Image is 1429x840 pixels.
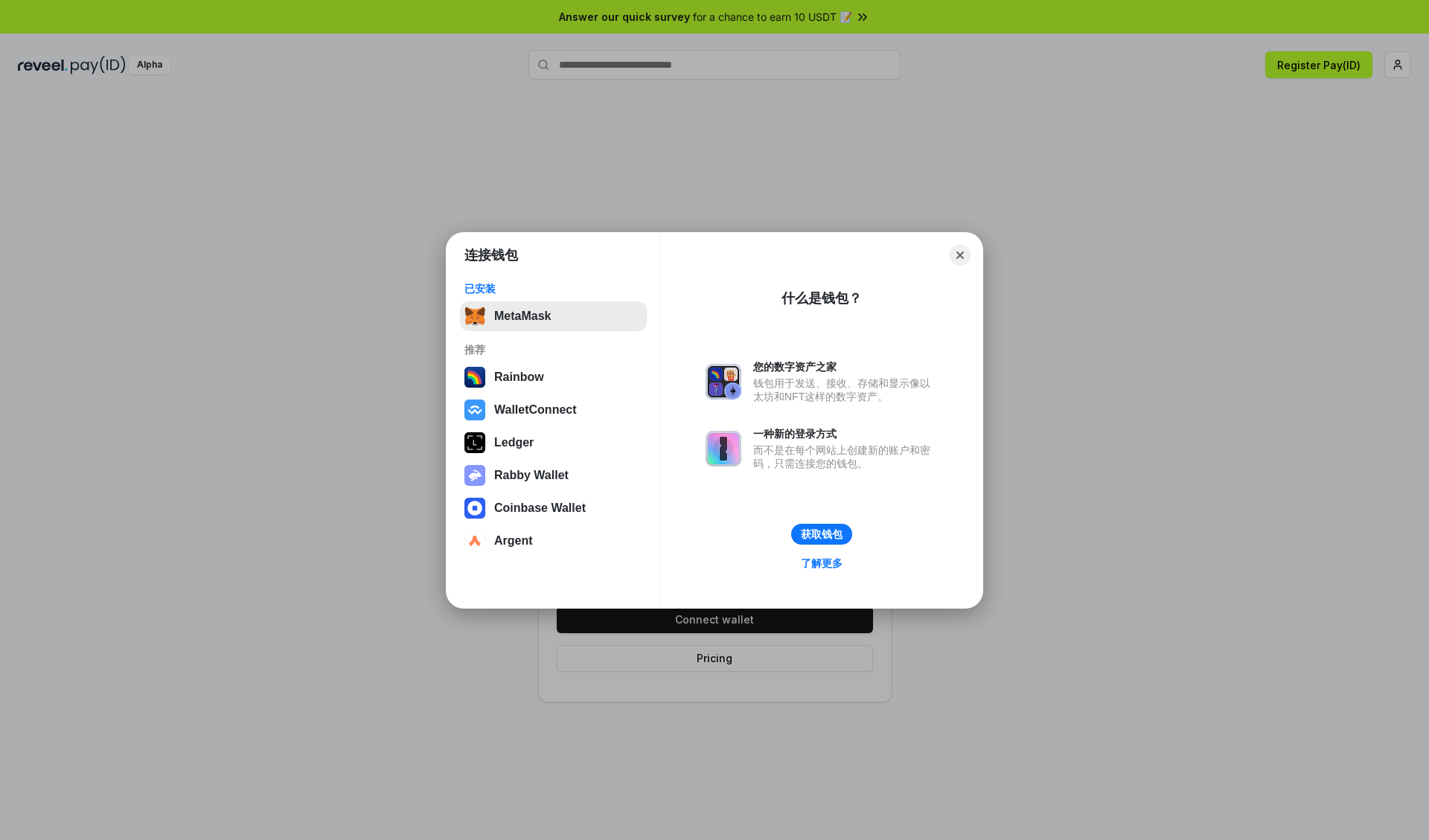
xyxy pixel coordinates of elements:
[464,530,485,551] img: svg+xml,%3Csvg%20width%3D%2228%22%20height%3D%2228%22%20viewBox%3D%220%200%2028%2028%22%20fill%3D...
[753,427,938,440] div: 一种新的登录方式
[460,301,647,331] button: MetaMask
[792,554,851,573] a: 了解更多
[494,436,534,449] div: Ledger
[460,395,647,425] button: WalletConnect
[464,343,642,356] div: 推荐
[706,364,741,400] img: svg+xml,%3Csvg%20xmlns%3D%22http%3A%2F%2Fwww.w3.org%2F2000%2Fsvg%22%20fill%3D%22none%22%20viewBox...
[494,469,569,482] div: Rabby Wallet
[464,367,485,388] img: svg+xml,%3Csvg%20width%3D%22120%22%20height%3D%22120%22%20viewBox%3D%220%200%20120%20120%22%20fil...
[460,362,647,392] button: Rainbow
[494,403,577,417] div: WalletConnect
[460,526,647,556] button: Argent
[464,498,485,519] img: svg+xml,%3Csvg%20width%3D%2228%22%20height%3D%2228%22%20viewBox%3D%220%200%2028%2028%22%20fill%3D...
[706,431,741,467] img: svg+xml,%3Csvg%20xmlns%3D%22http%3A%2F%2Fwww.w3.org%2F2000%2Fsvg%22%20fill%3D%22none%22%20viewBox...
[464,400,485,420] img: svg+xml,%3Csvg%20width%3D%2228%22%20height%3D%2228%22%20viewBox%3D%220%200%2028%2028%22%20fill%3D...
[460,461,647,490] button: Rabby Wallet
[464,246,518,264] h1: 连接钱包
[464,306,485,327] img: svg+xml,%3Csvg%20fill%3D%22none%22%20height%3D%2233%22%20viewBox%3D%220%200%2035%2033%22%20width%...
[460,428,647,458] button: Ledger
[950,245,971,266] button: Close
[801,528,843,541] div: 获取钱包
[464,432,485,453] img: svg+xml,%3Csvg%20xmlns%3D%22http%3A%2F%2Fwww.w3.org%2F2000%2Fsvg%22%20width%3D%2228%22%20height%3...
[460,493,647,523] button: Coinbase Wallet
[494,310,551,323] div: MetaMask
[464,282,642,295] div: 已安装
[494,534,533,548] div: Argent
[801,557,843,570] div: 了解更多
[753,443,938,470] div: 而不是在每个网站上创建新的账户和密码，只需连接您的钱包。
[494,371,544,384] div: Rainbow
[464,465,485,486] img: svg+xml,%3Csvg%20xmlns%3D%22http%3A%2F%2Fwww.w3.org%2F2000%2Fsvg%22%20fill%3D%22none%22%20viewBox...
[494,501,586,515] div: Coinbase Wallet
[753,376,938,403] div: 钱包用于发送、接收、存储和显示像以太坊和NFT这样的数字资产。
[753,360,938,373] div: 您的数字资产之家
[791,524,852,545] button: 获取钱包
[781,289,862,307] div: 什么是钱包？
